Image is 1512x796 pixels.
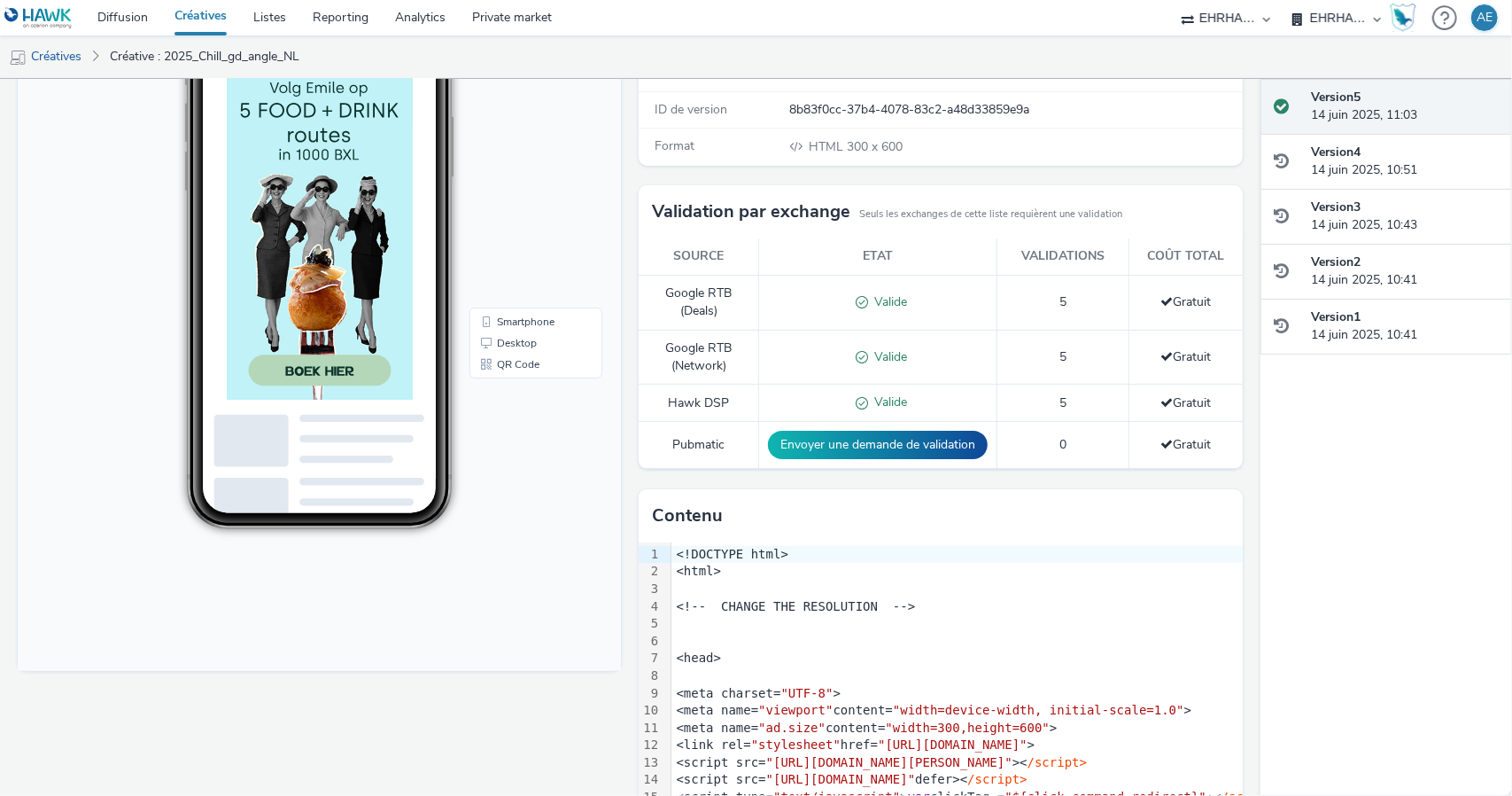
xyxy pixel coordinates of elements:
[9,49,27,66] img: mobile
[807,138,903,155] span: 300 x 600
[671,563,1283,581] div: <html>
[967,772,1027,786] span: /script>
[1477,4,1493,31] div: AE
[671,702,1283,720] div: <meta name= content= >
[1312,199,1361,215] strong: Version 3
[639,422,759,469] td: Pubmatic
[751,737,841,752] span: "stylesheet"
[639,771,661,789] div: 14
[997,238,1128,275] th: Validations
[1312,308,1498,345] div: 14 juin 2025, 10:41
[1390,4,1416,32] img: Hawk Academy
[766,755,1012,769] span: "[URL][DOMAIN_NAME][PERSON_NAME]"
[671,598,1283,616] div: <!-- CHANGE THE RESOLUTION -->
[1312,89,1361,105] strong: Version 5
[1312,89,1498,125] div: 14 juin 2025, 11:03
[781,686,834,700] span: "UTF-8"
[479,415,522,425] span: QR Code
[655,101,727,118] span: ID de version
[768,431,988,459] button: Envoyer une demande de validation
[859,207,1122,222] small: Seuls les exchanges de cette liste requièrent une validation
[1059,348,1066,365] span: 5
[1160,348,1211,365] span: Gratuit
[868,394,907,410] span: Valide
[671,685,1283,703] div: <meta charset= >
[652,199,850,225] h3: Validation par exchange
[868,348,907,365] span: Valide
[1312,254,1361,270] strong: Version 2
[479,394,519,404] span: Desktop
[893,703,1184,717] span: "width=device-width, initial-scale=1.0"
[639,685,661,703] div: 9
[639,702,661,720] div: 10
[758,721,826,735] span: "ad.size"
[1312,144,1361,160] strong: Version 4
[655,137,694,154] span: Format
[639,737,661,754] div: 12
[671,754,1283,772] div: <script src= ><
[639,546,661,564] div: 1
[878,737,1027,752] span: "[URL][DOMAIN_NAME]"
[639,633,661,651] div: 6
[671,720,1283,737] div: <meta name= content= >
[479,372,537,383] span: Smartphone
[886,721,1050,735] span: "width=300,height=600"
[101,35,308,78] a: Créative : 2025_Chill_gd_angle_NL
[1160,293,1211,310] span: Gratuit
[758,703,833,717] span: "viewport"
[671,546,1283,564] div: <!DOCTYPE html>
[671,771,1283,789] div: <script src= defer><
[639,330,759,385] td: Google RTB (Network)
[868,293,907,310] span: Valide
[204,68,223,78] span: 12:07
[639,238,759,275] th: Source
[639,720,661,737] div: 11
[1027,755,1087,769] span: /script>
[4,7,73,29] img: undefined Logo
[671,650,1283,667] div: <head>
[1390,4,1423,32] a: Hawk Academy
[809,138,847,155] span: HTML
[759,238,997,275] th: Etat
[639,650,661,667] div: 7
[1059,293,1066,310] span: 5
[455,367,581,388] li: Smartphone
[639,598,661,616] div: 4
[639,275,759,330] td: Google RTB (Deals)
[1160,394,1211,411] span: Gratuit
[1312,199,1498,235] div: 14 juin 2025, 10:43
[639,615,661,633] div: 5
[639,581,661,598] div: 3
[1160,436,1211,453] span: Gratuit
[1128,238,1242,275] th: Coût total
[639,754,661,772] div: 13
[1059,436,1066,453] span: 0
[1312,254,1498,290] div: 14 juin 2025, 10:41
[1059,394,1066,411] span: 5
[639,667,661,685] div: 8
[1312,144,1498,180] div: 14 juin 2025, 10:51
[1312,308,1361,325] strong: Version 1
[652,503,723,529] h3: Contenu
[455,410,581,431] li: QR Code
[639,563,661,581] div: 2
[671,737,1283,754] div: <link rel= href= >
[455,388,581,410] li: Desktop
[789,101,1240,119] div: 8b83f0cc-37b4-4078-83c2-a48d33859e9a
[766,772,916,786] span: "[URL][DOMAIN_NAME]"
[639,385,759,422] td: Hawk DSP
